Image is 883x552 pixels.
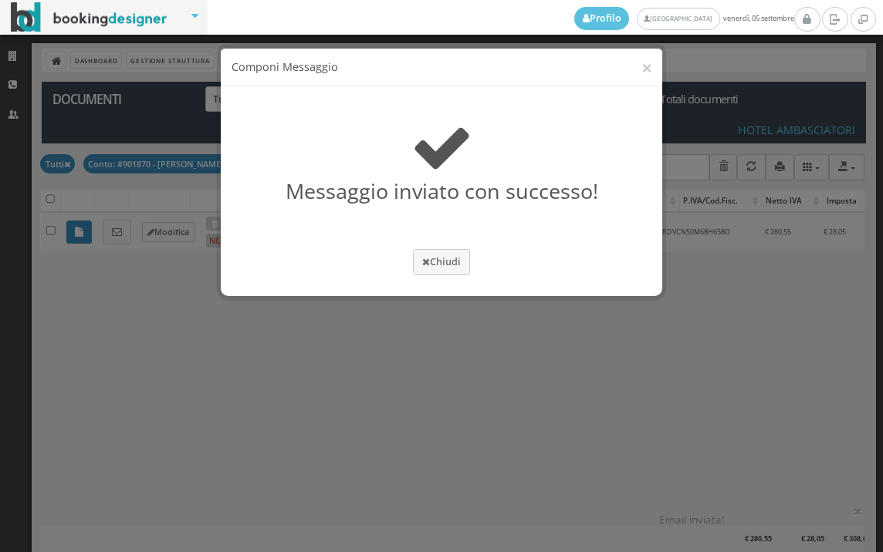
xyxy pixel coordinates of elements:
a: [GEOGRAPHIC_DATA] [637,8,719,30]
span: Email inviata! [659,513,725,527]
span: venerdì, 05 settembre [574,7,794,30]
button: Chiudi [413,249,470,274]
a: Profilo [574,7,630,30]
button: × [854,504,862,519]
h2: Messaggio inviato con successo! [225,116,659,204]
button: × [641,58,652,77]
img: BookingDesigner.com [11,2,167,32]
h4: Componi Messaggio [232,59,652,76]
